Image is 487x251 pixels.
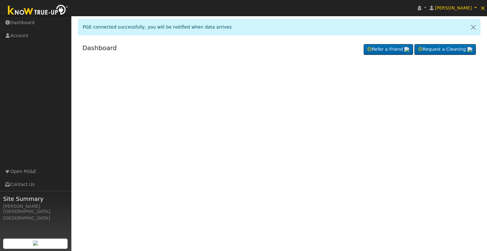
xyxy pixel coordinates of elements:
a: Request a Cleaning [414,44,476,55]
a: Dashboard [82,44,117,52]
img: retrieve [33,241,38,246]
div: [PERSON_NAME] [3,203,68,210]
img: Know True-Up [5,3,71,18]
div: [GEOGRAPHIC_DATA], [GEOGRAPHIC_DATA] [3,208,68,221]
span: × [480,4,485,12]
a: Refer a Friend [364,44,413,55]
div: PGE connected successfully, you will be notified when data arrives [78,19,481,35]
a: Close [467,19,480,35]
img: retrieve [404,47,409,52]
span: [PERSON_NAME] [435,5,472,10]
img: retrieve [467,47,472,52]
span: Site Summary [3,195,68,203]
